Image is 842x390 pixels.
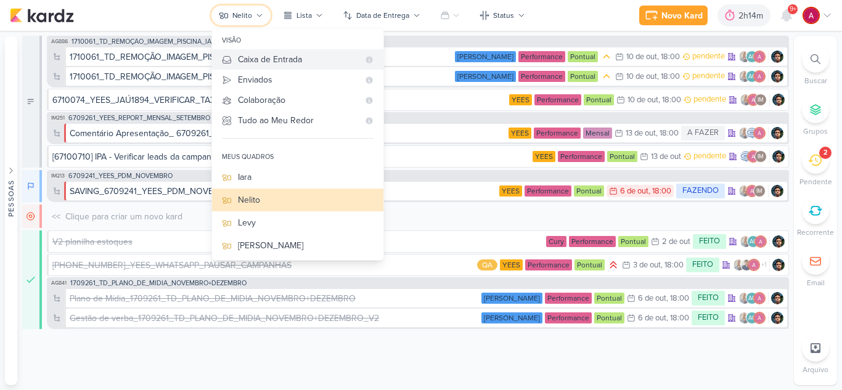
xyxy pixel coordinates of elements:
div: visão [212,32,383,49]
div: Gestão de verba_1709261_TD_PLANO_DE_MIDIA_NOVEMBRO+DEZEMBRO_V2 [70,312,479,325]
p: AG [748,296,756,302]
div: Performance [569,236,616,247]
img: Nelito Junior [771,51,783,63]
div: 3 de out [633,261,661,269]
p: Buscar [804,75,827,86]
div: Colaboradores: Iara Santos, Aline Gimenez Graciano, Alessandra Gomes [738,70,769,83]
div: 6710074_YEES_JAÚ1894_VERIFICAR_TAXA_DESCARTES_CRIATIVO [52,94,316,107]
span: AG886 [50,38,69,45]
img: Iara Santos [738,70,751,83]
img: Alessandra Gomes [748,259,760,271]
div: Colaboradores: Iara Santos, Caroline Traven De Andrade, Alessandra Gomes [738,127,769,139]
div: Pontual [594,293,624,304]
img: Nelito Junior [771,292,783,304]
img: Alessandra Gomes [747,150,759,163]
div: 10 de out [627,96,658,104]
div: Performance [518,71,565,82]
div: 2 [824,148,827,158]
div: A FAZER [681,126,725,140]
div: , 18:00 [656,129,679,137]
div: Caixa de Entrada [238,53,359,66]
div: 1710061_TD_REMOÇÃO_IMAGEM_PISCINA_IADL_GOOGLE [70,70,452,83]
div: Cury [546,236,566,247]
img: Iara Santos [738,292,751,304]
div: Responsável: Nelito Junior [771,185,783,197]
img: Iara Santos [738,51,751,63]
div: 1710061_TD_REMOÇÃO_IMAGEM_PISCINA_IADL_META [70,51,452,63]
div: Responsável: Nelito Junior [772,235,785,248]
div: Responsável: Nelito Junior [772,94,785,106]
img: Nelito Junior [771,70,783,83]
button: Novo Kard [639,6,708,25]
img: Caroline Traven De Andrade [746,127,758,139]
li: Ctrl + F [794,46,837,86]
div: Performance [558,151,605,162]
img: Caroline Traven De Andrade [740,150,752,163]
div: [PERSON_NAME] [238,239,374,252]
img: Iara Santos [738,185,751,197]
div: Colaboradores: Iara Santos, Aline Gimenez Graciano, Alessandra Gomes [738,312,769,324]
div: Colaboradores: Iara Santos, Alessandra Gomes, Isabella Machado Guimarães [738,185,769,197]
div: Levy [238,216,374,229]
p: IM [758,154,764,160]
div: Pontual [607,151,637,162]
p: IM [756,189,762,195]
img: kardz.app [10,8,74,23]
p: AG [750,239,758,245]
div: Comentário Apresentação_ 6709261_YEES_REPORT_MENSAL_SETEMBRO [70,127,359,140]
div: Responsável: Nelito Junior [771,51,783,63]
div: Pessoas [6,179,17,216]
div: YEES [509,94,532,105]
img: Iara Santos [733,259,745,271]
img: Alessandra Gomes [754,235,767,248]
p: Email [807,277,825,288]
div: Pontual [594,312,624,323]
div: Responsável: Nelito Junior [772,150,785,163]
div: 2 de out [662,238,690,246]
p: pendente [693,150,726,163]
div: Performance [525,185,571,197]
div: Performance [534,128,581,139]
div: FEITO [692,311,725,325]
div: Responsável: Nelito Junior [772,259,785,271]
div: Novo Kard [661,9,703,22]
div: Pontual [574,259,605,270]
div: Pontual [584,94,614,105]
div: Aline Gimenez Graciano [746,312,758,324]
p: Recorrente [797,227,834,238]
img: Nelito Junior [771,127,783,139]
div: FEITO [693,234,726,249]
div: 1710061_TD_REMOÇÃO_IMAGEM_PISCINA_IADL_META [70,51,283,63]
button: Nelito [212,189,383,211]
div: Colaboradores: Iara Santos, Alessandra Gomes, Isabella Machado Guimarães [740,94,770,106]
div: Em Espera [22,205,42,228]
div: [67100710] IPA - Verificar leads da campanha de Performance Max [52,150,530,163]
img: Alessandra Gomes [753,70,766,83]
img: Nelito Junior [772,150,785,163]
div: Finalizado [22,230,42,329]
p: AG [748,74,756,80]
div: FAZENDO [676,184,725,198]
div: Performance [525,259,572,270]
span: 6709261_YEES_REPORT_MENSAL_SETEMBRO [68,115,210,121]
button: [PERSON_NAME] [212,234,383,257]
div: YEES [533,151,555,162]
div: Teixeira Duarte [481,293,542,304]
p: pendente [692,51,725,63]
div: FEITO [692,291,725,306]
div: Tudo ao Meu Redor [238,114,359,127]
div: , 18:00 [648,187,671,195]
div: 13 de out [626,129,656,137]
div: Performance [518,51,565,62]
div: , 18:00 [661,261,684,269]
button: Enviados [212,70,383,90]
div: , 18:00 [666,295,689,303]
div: Colaboradores: Iara Santos, Aline Gimenez Graciano, Alessandra Gomes [738,51,769,63]
div: Gestão de verba_1709261_TD_PLANO_DE_MIDIA_NOVEMBRO+DEZEMBRO_V2 [70,312,379,325]
div: Colaboradores: Iara Santos, Aline Gimenez Graciano, Alessandra Gomes [740,235,770,248]
p: Grupos [803,126,828,137]
div: A Fazer [22,36,42,168]
div: Performance [534,94,581,105]
div: 6710032_YEES_WHATSAPP_PAUSAR_CAMPANHAS [52,259,475,272]
div: Aline Gimenez Graciano [746,70,758,83]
